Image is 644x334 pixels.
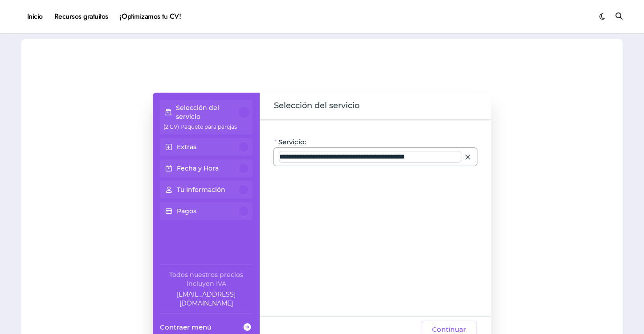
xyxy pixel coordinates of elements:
p: Fecha y Hora [177,164,219,173]
span: Servicio: [278,138,306,147]
div: Todos nuestros precios incluyen IVA [160,270,253,288]
span: Contraer menú [160,322,212,332]
a: Inicio [21,4,49,29]
a: Recursos gratuitos [49,4,114,29]
a: Company email: ayuda@elhadadelasvacantes.com [160,290,253,308]
span: (2 CV) Paquete para parejas [163,123,237,130]
a: ¡Optimizamos tu CV! [114,4,187,29]
span: Selección del servicio [274,100,359,112]
p: Selección del servicio [176,103,239,121]
p: Pagos [177,207,196,216]
p: Tu Información [177,185,225,194]
p: Extras [177,143,196,151]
